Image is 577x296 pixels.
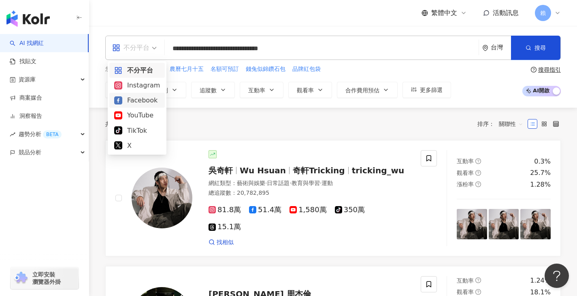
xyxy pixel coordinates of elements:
[6,11,50,27] img: logo
[112,44,120,52] span: appstore
[10,57,36,66] a: 找貼文
[499,117,523,130] span: 關聯性
[475,181,481,187] span: question-circle
[477,117,528,130] div: 排序：
[292,65,321,74] button: 品牌紅包袋
[114,141,160,151] div: X
[114,80,160,90] div: Instagram
[237,180,265,186] span: 藝術與娛樂
[530,180,551,189] div: 1.28%
[19,143,41,162] span: 競品分析
[531,67,537,72] span: question-circle
[209,239,234,247] a: 找相似
[335,206,365,214] span: 350萬
[352,166,405,175] span: tricking_wu
[114,110,160,120] div: YouTube
[209,223,241,231] span: 15.1萬
[540,9,546,17] span: 賴
[209,206,241,214] span: 81.8萬
[511,36,560,60] button: 搜尋
[538,66,561,73] div: 搜尋指引
[292,180,320,186] span: 教育與學習
[169,65,204,74] button: 農曆七月十五
[520,209,551,239] img: post-image
[132,168,192,228] img: KOL Avatar
[19,125,62,143] span: 趨勢分析
[293,166,345,175] span: 奇軒Tricking
[534,45,546,51] span: 搜尋
[457,277,474,284] span: 互動率
[105,121,143,127] div: 共 筆
[337,82,398,98] button: 合作費用預估
[19,70,36,89] span: 資源庫
[10,132,15,137] span: rise
[534,157,551,166] div: 0.3%
[114,65,160,75] div: 不分平台
[290,206,327,214] span: 1,580萬
[491,44,511,51] div: 台灣
[209,189,411,197] div: 總追蹤數 ： 20,782,895
[10,39,44,47] a: searchAI 找網紅
[248,87,265,94] span: 互動率
[209,166,233,175] span: 吳奇軒
[482,45,488,51] span: environment
[43,130,62,138] div: BETA
[13,272,29,285] img: chrome extension
[292,65,321,73] span: 品牌紅包袋
[217,239,234,247] span: 找相似
[431,9,457,17] span: 繁體中文
[288,82,332,98] button: 觀看率
[32,271,61,285] span: 立即安裝 瀏覽器外掛
[402,82,451,98] button: 更多篩選
[191,82,235,98] button: 追蹤數
[420,87,443,93] span: 更多篩選
[246,65,285,73] span: 錢兔似錦鑽石包
[475,277,481,283] span: question-circle
[457,181,474,187] span: 漲粉率
[290,180,291,186] span: ·
[249,206,281,214] span: 51.4萬
[297,87,314,94] span: 觀看率
[11,267,79,289] a: chrome extension立即安裝 瀏覽器外掛
[545,264,569,288] iframe: Help Scout Beacon - Open
[148,82,186,98] button: 性別
[475,170,481,176] span: question-circle
[245,65,286,74] button: 錢兔似錦鑽石包
[105,82,143,98] button: 類型
[209,179,411,187] div: 網紅類型 ：
[105,65,145,73] span: 您可能感興趣：
[170,65,204,73] span: 農曆七月十五
[10,94,42,102] a: 商案媒合
[457,209,487,239] img: post-image
[457,170,474,176] span: 觀看率
[211,65,239,73] span: 名額可預訂
[530,276,551,285] div: 1.24%
[320,180,322,186] span: ·
[240,82,283,98] button: 互動率
[345,87,379,94] span: 合作費用預估
[322,180,333,186] span: 運動
[457,289,474,295] span: 觀看率
[530,168,551,177] div: 25.7%
[10,112,42,120] a: 洞察報告
[475,158,481,164] span: question-circle
[457,158,474,164] span: 互動率
[489,209,519,239] img: post-image
[114,66,122,75] span: appstore
[493,9,519,17] span: 活動訊息
[265,180,267,186] span: ·
[240,166,286,175] span: Wu Hsuan
[112,41,149,54] div: 不分平台
[210,65,239,74] button: 名額可預訂
[105,140,561,257] a: KOL Avatar吳奇軒Wu Hsuan奇軒Trickingtricking_wu網紅類型：藝術與娛樂·日常話題·教育與學習·運動總追蹤數：20,782,89581.8萬51.4萬1,580萬...
[475,289,481,295] span: question-circle
[200,87,217,94] span: 追蹤數
[267,180,290,186] span: 日常話題
[114,95,160,105] div: Facebook
[114,126,160,136] div: TikTok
